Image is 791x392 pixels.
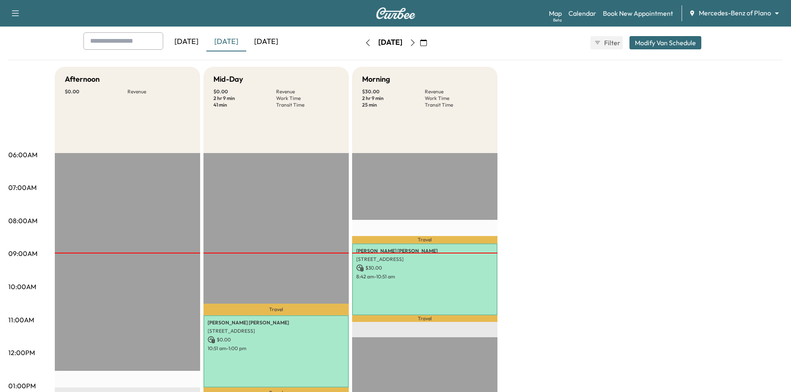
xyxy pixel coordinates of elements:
span: Mercedes-Benz of Plano [699,8,771,18]
a: Book New Appointment [603,8,673,18]
p: 10:51 am - 1:00 pm [208,345,345,352]
p: $ 0.00 [65,88,127,95]
p: $ 0.00 [213,88,276,95]
p: 41 min [213,102,276,108]
p: $ 30.00 [356,264,493,272]
p: Work Time [425,95,487,102]
p: 10:00AM [8,282,36,292]
p: Transit Time [276,102,339,108]
h5: Mid-Day [213,73,243,85]
p: 25 min [362,102,425,108]
a: Calendar [568,8,596,18]
p: Revenue [276,88,339,95]
p: Travel [352,315,497,322]
p: [PERSON_NAME] [PERSON_NAME] [208,319,345,326]
p: 12:00PM [8,348,35,358]
p: $ 30.00 [362,88,425,95]
p: Revenue [425,88,487,95]
p: Travel [352,236,497,243]
div: [DATE] [246,32,286,51]
p: 8:42 am - 10:51 am [356,273,493,280]
p: 06:00AM [8,150,37,160]
p: 11:00AM [8,315,34,325]
h5: Afternoon [65,73,100,85]
p: Transit Time [425,102,487,108]
p: 2 hr 9 min [362,95,425,102]
p: $ 0.00 [208,336,345,343]
span: Filter [604,38,619,48]
div: Beta [553,17,562,23]
button: Modify Van Schedule [629,36,701,49]
p: 01:00PM [8,381,36,391]
p: Revenue [127,88,190,95]
button: Filter [590,36,623,49]
img: Curbee Logo [376,7,416,19]
p: [PERSON_NAME] [PERSON_NAME] [356,248,493,254]
div: [DATE] [378,37,402,48]
p: [STREET_ADDRESS] [356,256,493,263]
div: [DATE] [206,32,246,51]
a: MapBeta [549,8,562,18]
p: 2 hr 9 min [213,95,276,102]
div: [DATE] [167,32,206,51]
p: 09:00AM [8,248,37,258]
p: 08:00AM [8,216,37,226]
p: [STREET_ADDRESS] [208,328,345,334]
h5: Morning [362,73,390,85]
p: Work Time [276,95,339,102]
p: Travel [203,304,349,315]
p: 07:00AM [8,183,37,192]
